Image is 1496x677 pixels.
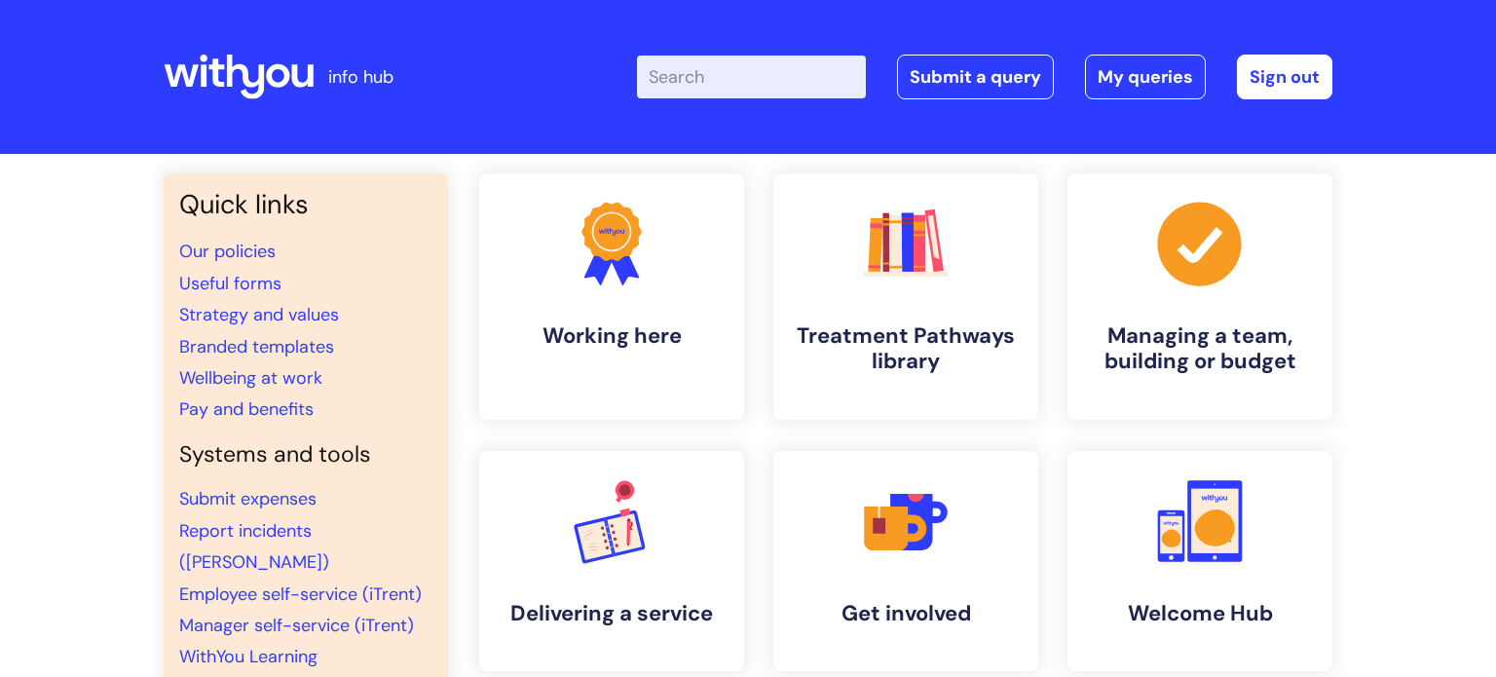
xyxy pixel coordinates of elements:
h4: Systems and tools [179,441,432,469]
a: Submit expenses [179,487,317,510]
a: My queries [1085,55,1206,99]
a: Useful forms [179,272,281,295]
h4: Welcome Hub [1083,601,1317,626]
input: Search [637,56,866,98]
a: Manager self-service (iTrent) [179,614,414,637]
a: Working here [479,173,744,420]
a: Wellbeing at work [179,366,322,390]
h4: Delivering a service [495,601,729,626]
a: Treatment Pathways library [773,173,1038,420]
a: Sign out [1237,55,1332,99]
h4: Get involved [789,601,1023,626]
h4: Working here [495,323,729,349]
h4: Treatment Pathways library [789,323,1023,375]
a: Pay and benefits [179,397,314,421]
a: Welcome Hub [1067,451,1332,671]
a: Strategy and values [179,303,339,326]
a: WithYou Learning [179,645,318,668]
div: | - [637,55,1332,99]
p: info hub [328,61,393,93]
h3: Quick links [179,189,432,220]
a: Get involved [773,451,1038,671]
a: Managing a team, building or budget [1067,173,1332,420]
a: Submit a query [897,55,1054,99]
a: Employee self-service (iTrent) [179,583,422,606]
a: Delivering a service [479,451,744,671]
a: Branded templates [179,335,334,358]
a: Report incidents ([PERSON_NAME]) [179,519,329,574]
a: Our policies [179,240,276,263]
h4: Managing a team, building or budget [1083,323,1317,375]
